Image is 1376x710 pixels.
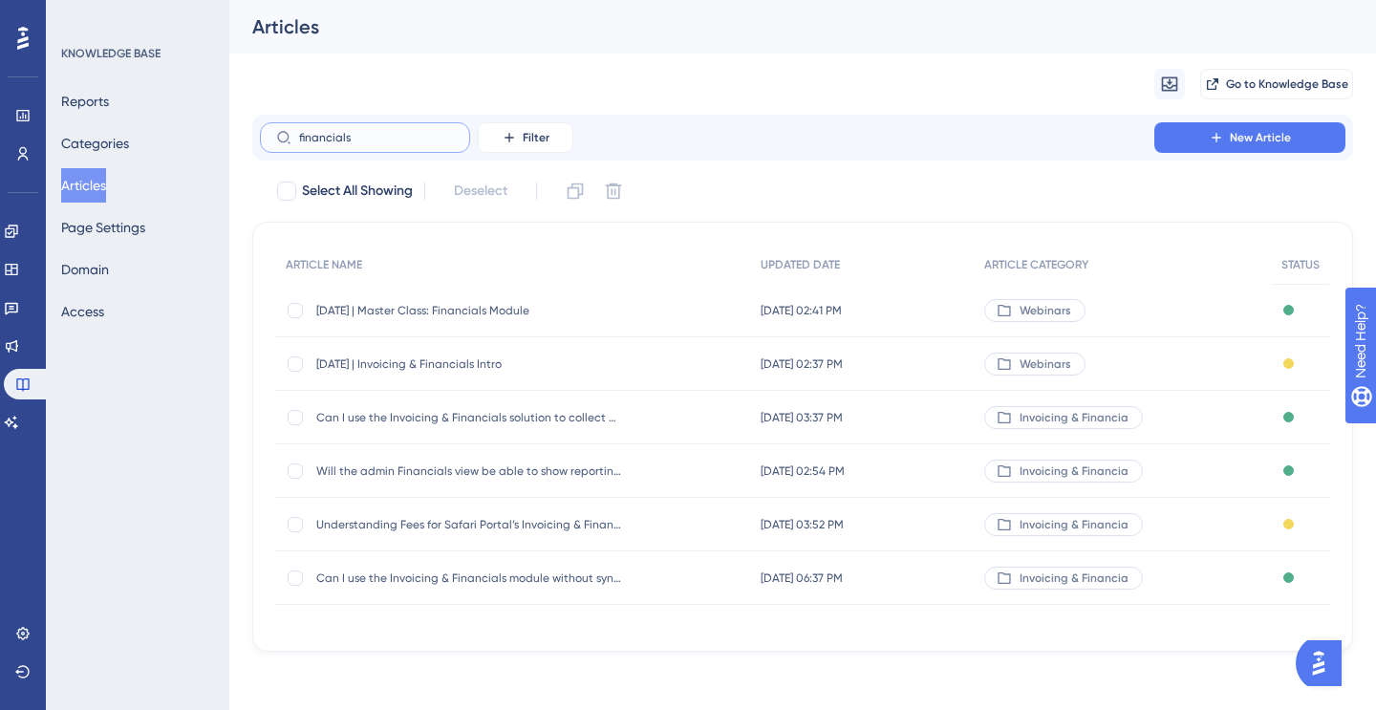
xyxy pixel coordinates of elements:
span: Invoicing & Financia [1020,410,1129,425]
button: Categories [61,126,129,161]
button: New Article [1154,122,1345,153]
span: Understanding Fees for Safari Portal’s Invoicing & Financials Solution [316,517,622,532]
button: Access [61,294,104,329]
span: Deselect [454,180,507,203]
span: STATUS [1281,257,1320,272]
button: Filter [478,122,573,153]
span: Invoicing & Financia [1020,570,1129,586]
span: Invoicing & Financia [1020,463,1129,479]
div: Articles [252,13,1305,40]
span: ARTICLE NAME [286,257,362,272]
span: Invoicing & Financia [1020,517,1129,532]
button: Go to Knowledge Base [1200,69,1353,99]
button: Domain [61,252,109,287]
span: Can I use the Invoicing & Financials solution to collect planning fees? [316,410,622,425]
span: Need Help? [45,5,119,28]
span: [DATE] 06:37 PM [761,570,843,586]
span: [DATE] 02:37 PM [761,356,843,372]
span: UPDATED DATE [761,257,840,272]
span: Will the admin Financials view be able to show reporting per consultant or partner agent, etc? [316,463,622,479]
button: Page Settings [61,210,145,245]
span: ARTICLE CATEGORY [984,257,1088,272]
span: New Article [1230,130,1291,145]
span: [DATE] 02:41 PM [761,303,842,318]
div: KNOWLEDGE BASE [61,46,161,61]
span: Webinars [1020,356,1071,372]
span: Can I use the Invoicing & Financials module without syncing with a payment processor? [316,570,622,586]
button: Reports [61,84,109,118]
span: [DATE] | Invoicing & Financials Intro [316,356,622,372]
span: [DATE] 03:52 PM [761,517,844,532]
button: Deselect [437,174,525,208]
span: [DATE] 02:54 PM [761,463,845,479]
span: Go to Knowledge Base [1226,76,1348,92]
input: Search [299,131,454,144]
span: [DATE] 03:37 PM [761,410,843,425]
span: Webinars [1020,303,1071,318]
iframe: UserGuiding AI Assistant Launcher [1296,635,1353,692]
span: Filter [523,130,549,145]
span: Select All Showing [302,180,413,203]
button: Articles [61,168,106,203]
span: [DATE] | Master Class: Financials Module [316,303,622,318]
